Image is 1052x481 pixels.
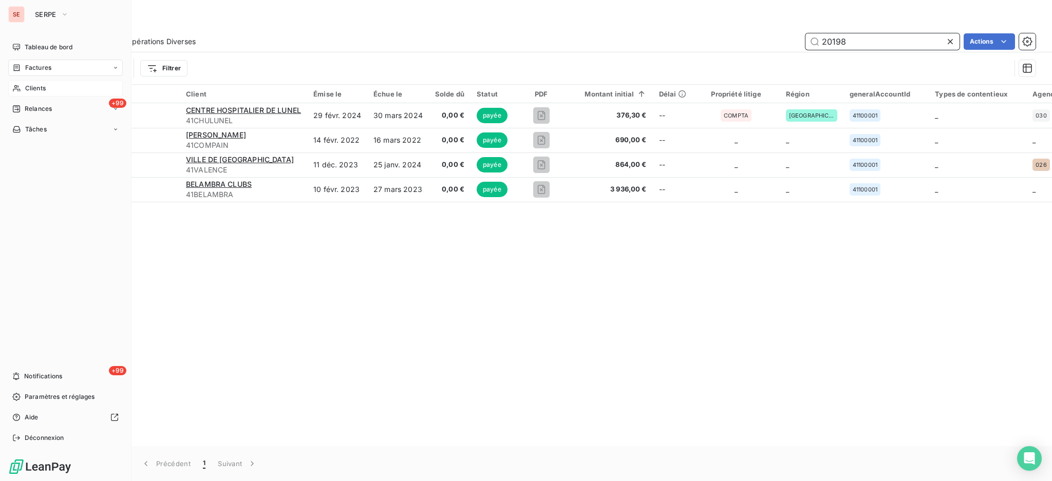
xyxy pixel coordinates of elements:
[367,177,429,202] td: 27 mars 2023
[8,458,72,475] img: Logo LeanPay
[197,453,212,474] button: 1
[935,136,938,144] span: _
[724,112,748,119] span: COMPTA
[964,33,1015,50] button: Actions
[367,103,429,128] td: 30 mars 2024
[786,136,789,144] span: _
[186,116,301,126] span: 41CHULUNEL
[786,90,837,98] div: Région
[735,160,738,169] span: _
[435,184,464,195] span: 0,00 €
[140,60,187,76] button: Filtrer
[307,103,367,128] td: 29 févr. 2024
[477,157,508,172] span: payée
[25,392,95,401] span: Paramètres et réglages
[477,90,510,98] div: Statut
[477,182,508,197] span: payée
[186,106,301,114] span: CENTRE HOSPITALIER DE LUNEL
[735,136,738,144] span: _
[853,112,877,119] span: 41100001
[853,186,877,193] span: 41100001
[572,184,646,195] span: 3 936,00 €
[367,152,429,177] td: 25 janv. 2024
[25,413,39,422] span: Aide
[653,103,693,128] td: --
[8,409,123,426] a: Aide
[935,160,938,169] span: _
[25,63,51,72] span: Factures
[109,366,126,375] span: +99
[1036,112,1046,119] span: 030
[25,125,47,134] span: Tâches
[25,84,46,93] span: Clients
[25,43,72,52] span: Tableau de bord
[367,128,429,152] td: 16 mars 2022
[572,110,646,121] span: 376,30 €
[805,33,960,50] input: Rechercher
[853,137,877,143] span: 41100001
[186,90,301,98] div: Client
[435,110,464,121] span: 0,00 €
[789,112,834,119] span: [GEOGRAPHIC_DATA]
[186,180,252,188] span: BELAMBRA CLUBS
[477,132,508,148] span: payée
[653,177,693,202] td: --
[572,135,646,145] span: 690,00 €
[307,177,367,202] td: 10 févr. 2023
[572,160,646,170] span: 864,00 €
[935,185,938,194] span: _
[699,90,773,98] div: Propriété litige
[1036,162,1046,168] span: 026
[653,152,693,177] td: --
[186,155,294,164] span: VILLE DE [GEOGRAPHIC_DATA]
[435,135,464,145] span: 0,00 €
[186,189,301,200] span: 41BELAMBRA
[435,90,464,98] div: Solde dû
[307,152,367,177] td: 11 déc. 2023
[25,433,64,442] span: Déconnexion
[8,6,25,23] div: SE
[35,10,57,18] span: SERPE
[186,140,301,150] span: 41COMPAIN
[25,104,52,113] span: Relances
[186,165,301,175] span: 41VALENCE
[477,108,508,123] span: payée
[186,130,246,139] span: [PERSON_NAME]
[135,453,197,474] button: Précédent
[109,99,126,108] span: +99
[126,36,196,47] span: Opérations Diverses
[786,185,789,194] span: _
[212,453,264,474] button: Suivant
[24,372,62,381] span: Notifications
[735,185,738,194] span: _
[853,162,877,168] span: 41100001
[935,90,1020,98] div: Types de contentieux
[786,160,789,169] span: _
[307,128,367,152] td: 14 févr. 2022
[1032,185,1036,194] span: _
[203,458,205,469] span: 1
[522,90,560,98] div: PDF
[572,90,646,98] div: Montant initial
[653,128,693,152] td: --
[850,90,923,98] div: generalAccountId
[659,90,687,98] div: Délai
[1017,446,1042,471] div: Open Intercom Messenger
[373,90,423,98] div: Échue le
[435,160,464,170] span: 0,00 €
[313,90,361,98] div: Émise le
[935,111,938,120] span: _
[1032,136,1036,144] span: _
